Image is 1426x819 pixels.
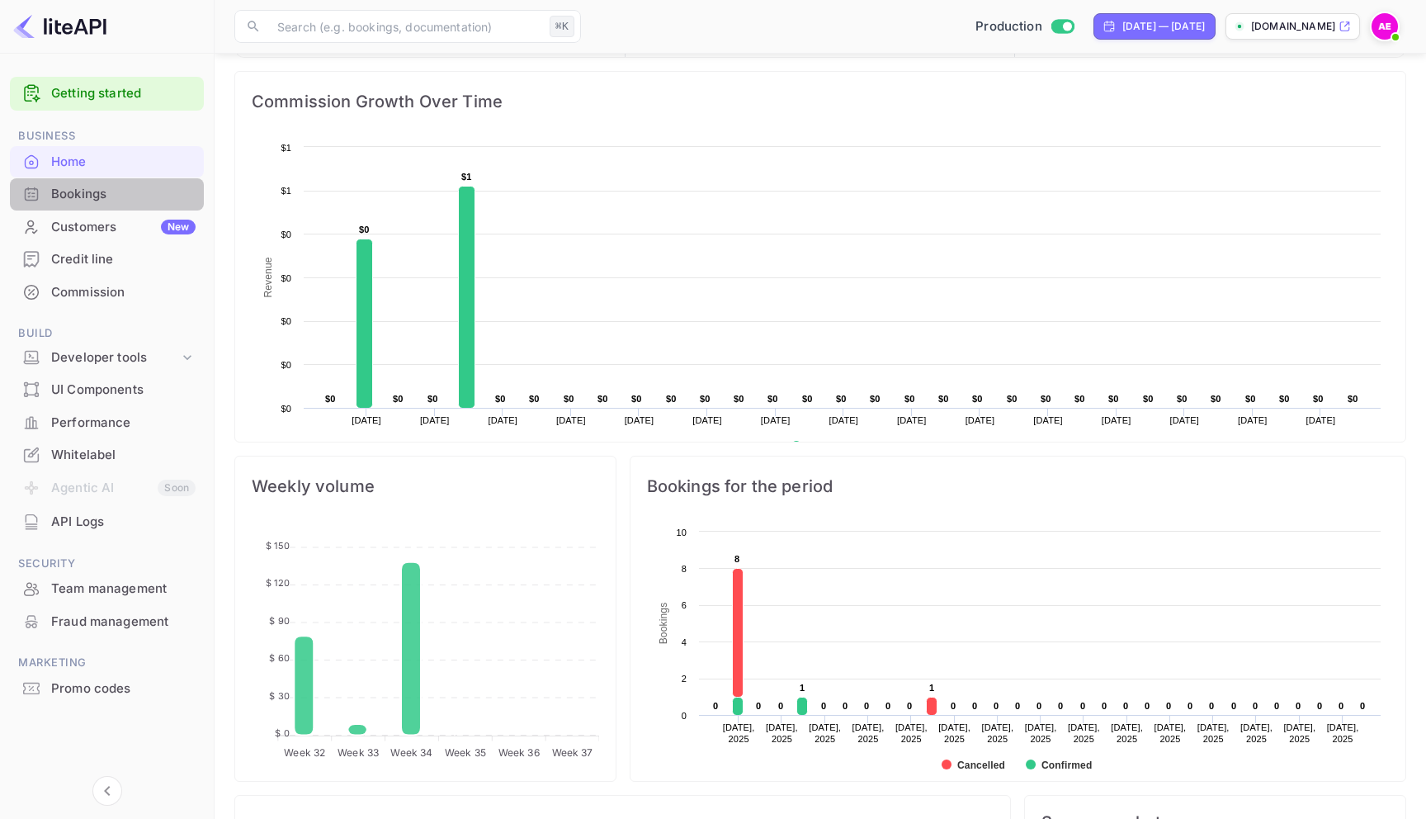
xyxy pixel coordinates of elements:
div: Home [51,153,196,172]
text: Revenue [807,441,849,452]
a: Home [10,146,204,177]
text: 0 [1123,701,1128,711]
text: 1 [929,683,934,693]
span: Commission Growth Over Time [252,88,1389,115]
text: $0 [325,394,336,404]
span: Bookings for the period [647,473,1389,499]
tspan: $ 90 [269,615,290,627]
text: 0 [1058,701,1063,711]
text: 0 [907,701,912,711]
div: Whitelabel [10,439,204,471]
text: [DATE], 2025 [1326,722,1358,744]
text: 0 [1339,701,1343,711]
tspan: $ 120 [266,577,290,589]
text: 0 [778,701,783,711]
text: [DATE], 2025 [766,722,798,744]
div: Performance [51,414,196,433]
a: API Logs [10,506,204,537]
a: Getting started [51,84,196,103]
text: [DATE] [420,415,450,425]
text: $0 [904,394,915,404]
a: Bookings [10,178,204,209]
div: Promo codes [10,673,204,705]
text: $0 [1279,394,1290,404]
text: $0 [427,394,438,404]
text: $1 [281,186,291,196]
input: Search (e.g. bookings, documentation) [267,10,543,43]
text: 0 [1317,701,1322,711]
text: $0 [734,394,744,404]
div: Fraud management [10,606,204,638]
text: $0 [666,394,677,404]
div: Whitelabel [51,446,196,465]
text: 0 [1360,701,1365,711]
text: 0 [681,711,686,721]
a: Credit line [10,244,204,274]
div: Home [10,146,204,178]
a: Whitelabel [10,439,204,470]
div: Click to change the date range period [1093,13,1216,40]
text: 0 [756,701,761,711]
text: $0 [836,394,847,404]
text: 1 [800,683,805,693]
text: [DATE], 2025 [981,722,1013,744]
text: $0 [281,404,291,414]
text: 0 [1036,701,1041,711]
text: $1 [461,172,472,182]
text: $0 [281,230,291,239]
text: $0 [1211,394,1221,404]
text: $0 [1313,394,1324,404]
text: 0 [1166,701,1171,711]
a: UI Components [10,374,204,405]
text: 0 [1080,701,1085,711]
a: Commission [10,277,204,307]
text: [DATE] [1238,415,1268,425]
text: 0 [843,701,848,711]
text: $0 [1348,394,1358,404]
tspan: $ 30 [269,690,290,702]
text: $0 [1245,394,1256,404]
text: $0 [359,225,370,234]
text: [DATE], 2025 [852,722,884,744]
text: [DATE] [966,415,995,425]
text: Cancelled [957,760,1005,771]
text: 0 [1015,701,1020,711]
text: 0 [864,701,869,711]
text: 8 [681,564,686,574]
text: $0 [700,394,711,404]
div: CustomersNew [10,211,204,244]
text: [DATE] [1102,415,1131,425]
text: $0 [281,316,291,326]
text: [DATE], 2025 [1154,722,1186,744]
div: API Logs [51,513,196,532]
text: $0 [1041,394,1051,404]
div: Credit line [51,250,196,269]
text: [DATE] [897,415,927,425]
text: [DATE], 2025 [1111,722,1143,744]
text: 0 [1188,701,1192,711]
div: Getting started [10,77,204,111]
tspan: Week 32 [284,746,325,759]
text: $0 [495,394,506,404]
div: [DATE] — [DATE] [1122,19,1205,34]
text: 0 [951,701,956,711]
text: [DATE], 2025 [895,722,928,744]
text: [DATE] [556,415,586,425]
text: 6 [681,600,686,610]
span: Weekly volume [252,473,599,499]
text: [DATE], 2025 [1068,722,1100,744]
div: Credit line [10,244,204,276]
text: [DATE], 2025 [1283,722,1315,744]
text: 10 [676,528,687,537]
text: [DATE] [1033,415,1063,425]
text: [DATE] [352,415,381,425]
tspan: Week 34 [390,746,432,759]
text: $0 [393,394,404,404]
text: 0 [972,701,977,711]
span: Security [10,555,204,573]
text: $1 [281,143,291,153]
div: Team management [10,573,204,605]
div: Promo codes [51,679,196,698]
text: Confirmed [1041,760,1092,771]
text: 0 [713,701,718,711]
